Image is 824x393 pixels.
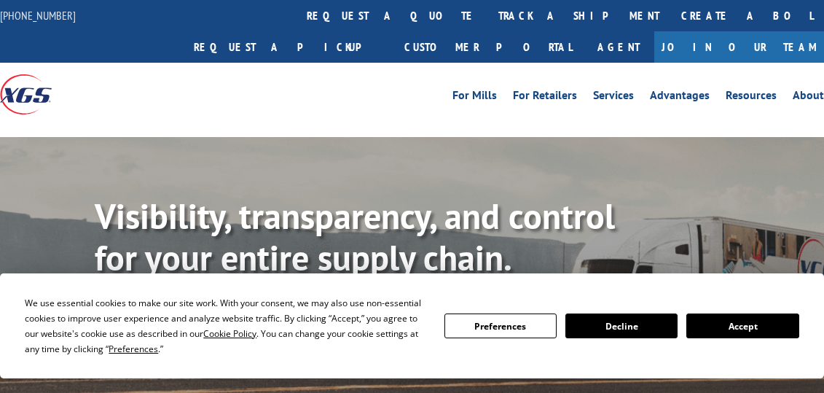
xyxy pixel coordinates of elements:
a: About [793,90,824,106]
button: Accept [686,314,799,338]
button: Preferences [444,314,557,338]
a: Request a pickup [183,31,393,63]
a: For Mills [452,90,497,106]
span: Cookie Policy [203,327,256,340]
a: Join Our Team [654,31,824,63]
button: Decline [565,314,678,338]
a: For Retailers [513,90,577,106]
span: Preferences [109,343,158,355]
b: Visibility, transparency, and control for your entire supply chain. [95,193,615,281]
a: Agent [583,31,654,63]
a: Services [593,90,634,106]
div: We use essential cookies to make our site work. With your consent, we may also use non-essential ... [25,295,426,357]
a: Advantages [650,90,710,106]
a: Customer Portal [393,31,583,63]
a: Resources [726,90,777,106]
